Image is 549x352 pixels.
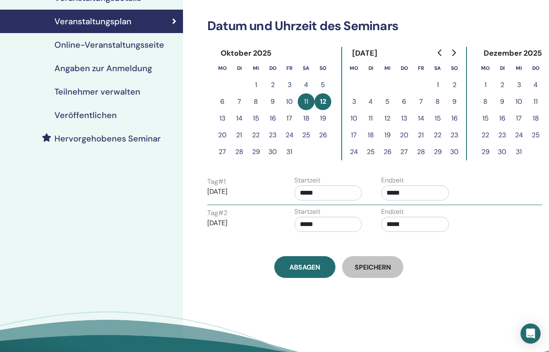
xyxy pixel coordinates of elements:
button: 17 [281,110,298,127]
button: 25 [298,127,314,144]
button: 23 [264,127,281,144]
button: 26 [314,127,331,144]
button: 1 [477,77,494,93]
button: 18 [298,110,314,127]
button: 2 [446,77,463,93]
button: 31 [510,144,527,160]
div: Dezember 2025 [477,47,549,60]
button: 3 [510,77,527,93]
button: 13 [214,110,231,127]
button: 11 [362,110,379,127]
h4: Online-Veranstaltungsseite [54,40,164,50]
button: 8 [477,93,494,110]
th: Dienstag [494,60,510,77]
p: [DATE] [207,218,275,228]
button: 10 [510,93,527,110]
button: 30 [446,144,463,160]
button: 18 [362,127,379,144]
label: Startzeit [294,207,320,217]
button: 15 [477,110,494,127]
button: 29 [429,144,446,160]
button: 22 [477,127,494,144]
th: Montag [345,60,362,77]
button: 5 [379,93,396,110]
button: 5 [314,77,331,93]
button: Go to next month [447,44,460,61]
button: 27 [214,144,231,160]
h4: Teilnehmer verwalten [54,87,140,97]
button: 12 [379,110,396,127]
th: Donnerstag [264,60,281,77]
button: 13 [396,110,412,127]
div: Open Intercom Messenger [521,324,541,344]
th: Samstag [298,60,314,77]
label: Endzeit [381,207,404,217]
h4: Hervorgehobenes Seminar [54,134,161,144]
button: 23 [494,127,510,144]
button: 25 [527,127,544,144]
button: 15 [247,110,264,127]
button: 16 [446,110,463,127]
button: 24 [345,144,362,160]
button: 30 [264,144,281,160]
th: Mittwoch [510,60,527,77]
button: 19 [314,110,331,127]
button: 10 [345,110,362,127]
button: 4 [527,77,544,93]
button: 17 [510,110,527,127]
button: 3 [281,77,298,93]
button: 9 [446,93,463,110]
h4: Angaben zur Anmeldung [54,63,152,73]
button: 8 [247,93,264,110]
button: 15 [429,110,446,127]
th: Montag [214,60,231,77]
th: Donnerstag [527,60,544,77]
button: 6 [396,93,412,110]
button: 31 [281,144,298,160]
th: Dienstag [231,60,247,77]
button: 27 [396,144,412,160]
th: Sonntag [314,60,331,77]
button: 28 [231,144,247,160]
button: 30 [494,144,510,160]
button: Go to previous month [433,44,447,61]
button: 2 [494,77,510,93]
button: 8 [429,93,446,110]
button: 11 [527,93,544,110]
button: 9 [264,93,281,110]
label: Tag # 1 [207,177,226,187]
button: 6 [214,93,231,110]
button: Speichern [342,256,403,278]
button: 21 [231,127,247,144]
button: 7 [231,93,247,110]
button: 16 [264,110,281,127]
button: 1 [429,77,446,93]
h3: Datum und Uhrzeit des Seminars [202,18,475,33]
button: 29 [477,144,494,160]
button: 19 [379,127,396,144]
button: 16 [494,110,510,127]
h4: Veranstaltungsplan [54,16,131,26]
button: 2 [264,77,281,93]
button: 18 [527,110,544,127]
button: 28 [412,144,429,160]
div: [DATE] [345,47,384,60]
button: 11 [298,93,314,110]
th: Donnerstag [396,60,412,77]
label: Tag # 2 [207,208,227,218]
label: Endzeit [381,175,404,185]
button: 4 [362,93,379,110]
button: 25 [362,144,379,160]
button: 14 [412,110,429,127]
button: 20 [396,127,412,144]
button: 20 [214,127,231,144]
button: 14 [231,110,247,127]
a: Absagen [274,256,335,278]
p: [DATE] [207,187,275,197]
th: Freitag [412,60,429,77]
div: Oktober 2025 [214,47,278,60]
button: 26 [379,144,396,160]
button: 9 [494,93,510,110]
button: 4 [298,77,314,93]
button: 24 [510,127,527,144]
